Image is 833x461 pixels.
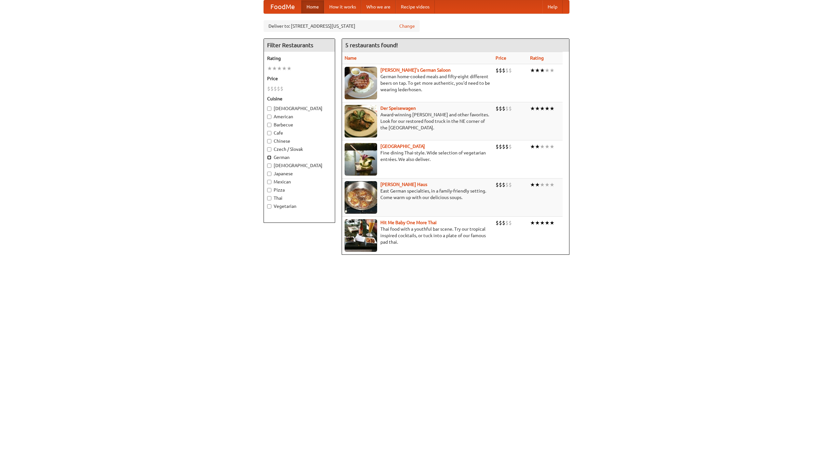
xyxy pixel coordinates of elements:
a: FoodMe [264,0,301,13]
label: Vegetarian [267,203,332,209]
li: $ [496,105,499,112]
li: $ [505,143,509,150]
li: $ [496,181,499,188]
h4: Filter Restaurants [264,39,335,52]
li: ★ [545,67,550,74]
a: Hit Me Baby One More Thai [380,220,437,225]
a: [PERSON_NAME] Haus [380,182,427,187]
li: ★ [282,65,287,72]
li: ★ [530,143,535,150]
li: ★ [550,181,554,188]
li: ★ [540,219,545,226]
li: $ [505,181,509,188]
input: Czech / Slovak [267,147,271,151]
a: Change [399,23,415,29]
a: Name [345,55,357,61]
li: ★ [550,219,554,226]
li: ★ [530,67,535,74]
p: East German specialties, in a family-friendly setting. Come warm up with our delicious soups. [345,188,490,201]
h5: Price [267,75,332,82]
li: ★ [540,143,545,150]
label: Chinese [267,138,332,144]
li: ★ [540,105,545,112]
input: Pizza [267,188,271,192]
li: $ [499,143,502,150]
li: ★ [267,65,272,72]
li: ★ [540,181,545,188]
li: $ [502,181,505,188]
p: German home-cooked meals and fifty-eight different beers on tap. To get more authentic, you'd nee... [345,73,490,93]
li: ★ [535,219,540,226]
input: American [267,115,271,119]
a: [GEOGRAPHIC_DATA] [380,144,425,149]
label: American [267,113,332,120]
li: ★ [550,67,554,74]
a: [PERSON_NAME]'s German Saloon [380,67,451,73]
img: esthers.jpg [345,67,377,99]
label: Thai [267,195,332,201]
ng-pluralize: 5 restaurants found! [345,42,398,48]
li: ★ [272,65,277,72]
input: Japanese [267,172,271,176]
a: Home [301,0,324,13]
label: Cafe [267,130,332,136]
label: Mexican [267,179,332,185]
a: Recipe videos [396,0,435,13]
li: ★ [530,181,535,188]
li: ★ [545,143,550,150]
li: $ [505,219,509,226]
li: ★ [535,181,540,188]
li: ★ [545,219,550,226]
li: $ [499,67,502,74]
li: ★ [545,105,550,112]
img: speisewagen.jpg [345,105,377,137]
li: $ [509,105,512,112]
li: $ [502,143,505,150]
li: $ [499,181,502,188]
li: ★ [530,105,535,112]
li: ★ [287,65,292,72]
img: kohlhaus.jpg [345,181,377,214]
li: $ [499,219,502,226]
li: $ [505,67,509,74]
li: $ [270,85,274,92]
input: Vegetarian [267,204,271,209]
label: [DEMOGRAPHIC_DATA] [267,105,332,112]
p: Award-winning [PERSON_NAME] and other favorites. Look for our restored food truck in the NE corne... [345,111,490,131]
li: $ [274,85,277,92]
li: ★ [545,181,550,188]
li: $ [267,85,270,92]
label: Pizza [267,187,332,193]
input: Mexican [267,180,271,184]
p: Fine dining Thai-style. Wide selection of vegetarian entrées. We also deliver. [345,150,490,163]
li: ★ [535,143,540,150]
li: $ [509,67,512,74]
li: ★ [540,67,545,74]
label: Barbecue [267,122,332,128]
li: ★ [277,65,282,72]
a: Rating [530,55,544,61]
h5: Rating [267,55,332,62]
a: Der Speisewagen [380,106,416,111]
li: $ [509,219,512,226]
li: $ [509,181,512,188]
a: Who we are [361,0,396,13]
li: $ [496,143,499,150]
li: $ [509,143,512,150]
input: German [267,155,271,160]
label: [DEMOGRAPHIC_DATA] [267,162,332,169]
li: ★ [530,219,535,226]
p: Thai food with a youthful bar scene. Try our tropical inspired cocktails, or tuck into a plate of... [345,226,490,245]
li: ★ [550,143,554,150]
label: Japanese [267,170,332,177]
input: Chinese [267,139,271,143]
input: [DEMOGRAPHIC_DATA] [267,164,271,168]
img: satay.jpg [345,143,377,176]
input: [DEMOGRAPHIC_DATA] [267,107,271,111]
li: ★ [535,105,540,112]
img: babythai.jpg [345,219,377,252]
label: Czech / Slovak [267,146,332,152]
